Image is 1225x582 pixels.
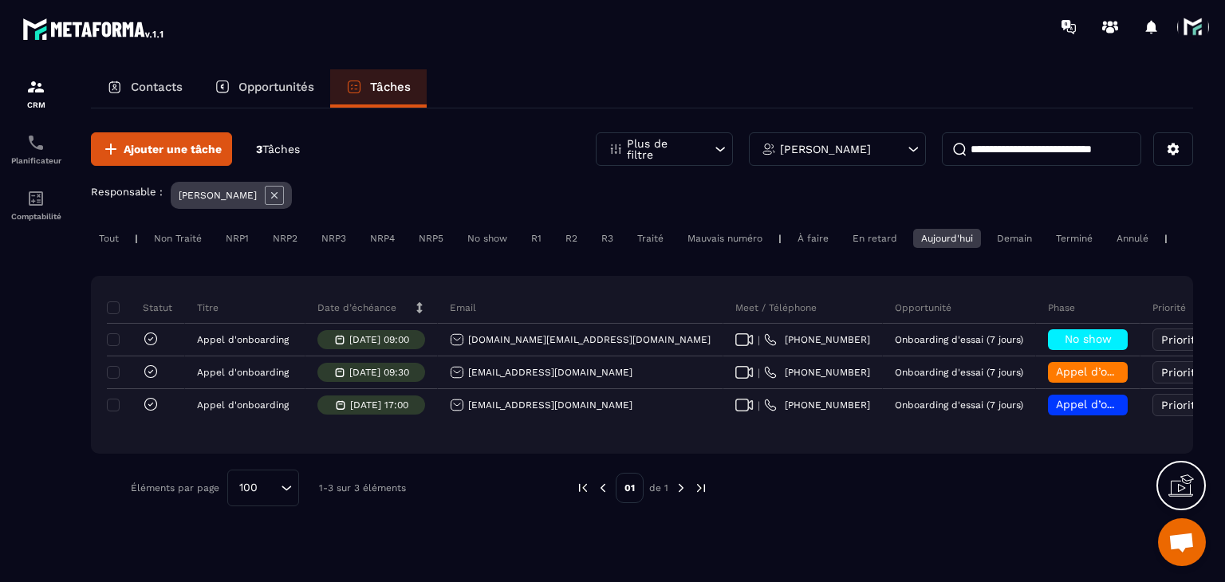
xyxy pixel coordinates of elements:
[1048,301,1075,314] p: Phase
[459,229,515,248] div: No show
[146,229,210,248] div: Non Traité
[1158,518,1206,566] div: Ouvrir le chat
[557,229,585,248] div: R2
[593,229,621,248] div: R3
[895,367,1023,378] p: Onboarding d'essai (7 jours)
[845,229,905,248] div: En retard
[764,333,870,346] a: [PHONE_NUMBER]
[199,69,330,108] a: Opportunités
[913,229,981,248] div: Aujourd'hui
[989,229,1040,248] div: Demain
[4,121,68,177] a: schedulerschedulerPlanificateur
[895,399,1023,411] p: Onboarding d'essai (7 jours)
[22,14,166,43] img: logo
[523,229,549,248] div: R1
[1164,233,1168,244] p: |
[262,143,300,155] span: Tâches
[758,334,760,346] span: |
[111,301,172,314] p: Statut
[780,144,871,155] p: [PERSON_NAME]
[764,399,870,411] a: [PHONE_NUMBER]
[895,301,951,314] p: Opportunité
[330,69,427,108] a: Tâches
[778,233,782,244] p: |
[197,301,219,314] p: Titre
[350,399,408,411] p: [DATE] 17:00
[616,473,644,503] p: 01
[735,301,817,314] p: Meet / Téléphone
[450,301,476,314] p: Email
[179,190,257,201] p: [PERSON_NAME]
[197,367,289,378] p: Appel d'onboarding
[411,229,451,248] div: NRP5
[91,69,199,108] a: Contacts
[91,229,127,248] div: Tout
[238,80,314,94] p: Opportunités
[91,132,232,166] button: Ajouter une tâche
[4,100,68,109] p: CRM
[234,479,263,497] span: 100
[1109,229,1156,248] div: Annulé
[26,133,45,152] img: scheduler
[349,334,409,345] p: [DATE] 09:00
[674,481,688,495] img: next
[895,334,1023,345] p: Onboarding d'essai (7 jours)
[1048,229,1101,248] div: Terminé
[1065,332,1112,345] span: No show
[1161,366,1202,379] span: Priorité
[790,229,837,248] div: À faire
[91,186,163,198] p: Responsable :
[4,212,68,221] p: Comptabilité
[26,189,45,208] img: accountant
[197,399,289,411] p: Appel d'onboarding
[265,229,305,248] div: NRP2
[576,481,590,495] img: prev
[227,470,299,506] div: Search for option
[4,177,68,233] a: accountantaccountantComptabilité
[124,141,222,157] span: Ajouter une tâche
[197,334,289,345] p: Appel d'onboarding
[313,229,354,248] div: NRP3
[629,229,672,248] div: Traité
[764,366,870,379] a: [PHONE_NUMBER]
[627,138,697,160] p: Plus de filtre
[370,80,411,94] p: Tâches
[319,482,406,494] p: 1-3 sur 3 éléments
[349,367,409,378] p: [DATE] 09:30
[758,367,760,379] span: |
[131,482,219,494] p: Éléments par page
[694,481,708,495] img: next
[649,482,668,494] p: de 1
[135,233,138,244] p: |
[596,481,610,495] img: prev
[317,301,396,314] p: Date d’échéance
[218,229,257,248] div: NRP1
[256,142,300,157] p: 3
[758,399,760,411] span: |
[1056,398,1207,411] span: Appel d’onboarding planifié
[131,80,183,94] p: Contacts
[4,65,68,121] a: formationformationCRM
[1161,399,1202,411] span: Priorité
[1056,365,1215,378] span: Appel d’onboarding terminée
[263,479,277,497] input: Search for option
[26,77,45,96] img: formation
[362,229,403,248] div: NRP4
[1161,333,1202,346] span: Priorité
[679,229,770,248] div: Mauvais numéro
[4,156,68,165] p: Planificateur
[1152,301,1186,314] p: Priorité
